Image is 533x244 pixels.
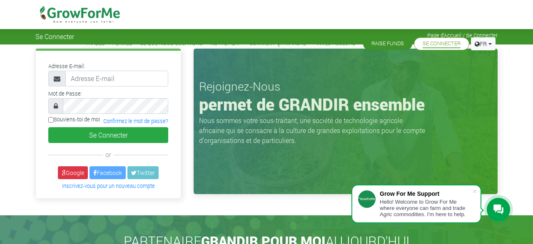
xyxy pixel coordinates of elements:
[48,117,54,123] input: Souviens-toi de moi
[316,39,359,48] a: Investisseurs
[199,79,492,94] h3: Rejoignez-Nous
[471,37,496,50] a: FR
[199,116,428,145] p: Nous sommes votre sous-traitant, une société de technologie agricole africaine qui se consacre à ...
[371,39,404,48] a: Raise Funds
[423,39,461,48] a: Se Connecter
[48,90,82,98] label: Mot de Passe:
[199,94,492,114] h1: permet de GRANDIR ensemble
[103,118,168,124] a: Confirmez le mot de passe?
[140,39,203,48] a: Ce que nous Cultivons
[65,71,168,86] input: Adresse E-mail
[48,116,100,123] label: Souviens-toi de moi
[380,190,472,197] div: Grow For Me Support
[48,127,168,143] button: Se Connecter
[380,199,472,217] div: Hello! Welcome to Grow For Me where everyone can farm and trade Agric commodities. I'm here to help.
[35,32,74,40] span: Se Connecter
[48,62,85,70] label: Adresse E-mail:
[62,182,155,189] a: Inscrivez-vous pour un nouveau compte
[249,39,309,48] a: Comment ça Marche
[48,150,168,160] div: or
[58,166,88,179] a: Google
[112,39,132,48] a: Fermes
[210,39,242,48] a: Notre ADN
[85,39,105,48] a: Trades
